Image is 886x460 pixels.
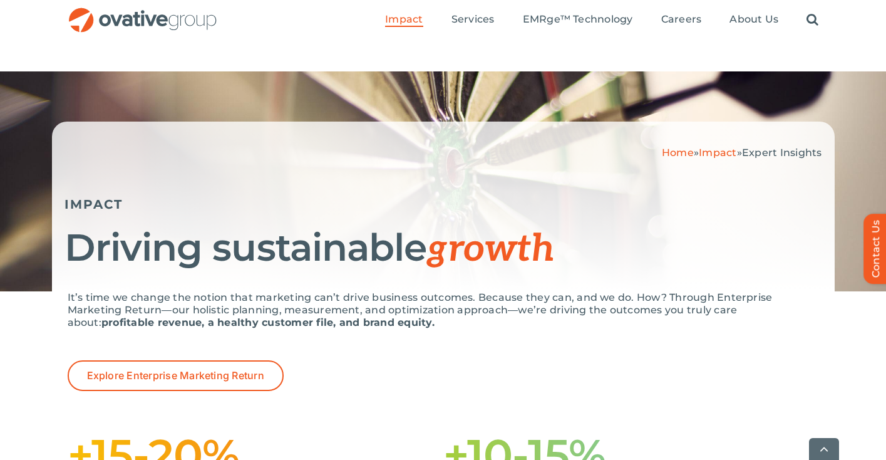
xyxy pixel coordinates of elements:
a: Impact [385,13,423,27]
a: Explore Enterprise Marketing Return [68,360,284,391]
a: EMRge™ Technology [523,13,633,27]
span: Careers [661,13,702,26]
strong: profitable revenue, a healthy customer file, and brand equity. [101,316,435,328]
span: EMRge™ Technology [523,13,633,26]
a: Impact [699,147,736,159]
span: Explore Enterprise Marketing Return [87,370,264,382]
span: About Us [729,13,778,26]
a: About Us [729,13,778,27]
span: » » [662,147,822,159]
span: Impact [385,13,423,26]
span: growth [426,227,554,272]
a: Careers [661,13,702,27]
a: Home [662,147,694,159]
a: Search [806,13,818,27]
span: Expert Insights [742,147,822,159]
a: Services [451,13,495,27]
span: Services [451,13,495,26]
h5: IMPACT [64,197,822,212]
h1: Driving sustainable [64,227,822,269]
p: It’s time we change the notion that marketing can’t drive business outcomes. Because they can, an... [68,291,819,329]
a: OG_Full_horizontal_RGB [68,6,218,18]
